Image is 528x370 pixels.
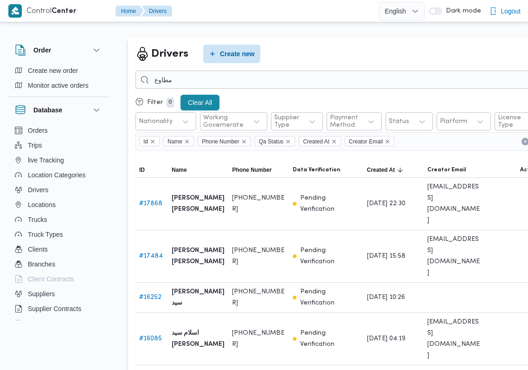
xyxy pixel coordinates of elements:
button: Phone Number [228,162,289,177]
span: Client Contracts [28,273,74,285]
a: #16252 [139,294,161,300]
button: Created AtSorted in descending order [363,162,424,177]
span: [PHONE_NUMBER] [232,193,285,215]
h3: Order [33,45,51,56]
span: Phone Number [232,166,271,174]
p: Pending Verification [300,193,360,215]
span: [EMAIL_ADDRESS][DOMAIN_NAME] [427,234,480,279]
span: Qa Status [255,136,295,146]
button: Monitor active orders [11,78,106,93]
button: Location Categories [11,168,106,182]
p: 0 [167,97,174,108]
button: Create new order [11,63,106,78]
div: Working Governerate [203,114,244,129]
button: Remove Phone Number from selection in this group [241,139,247,144]
span: Creator Email [427,166,466,174]
h3: Database [33,104,62,116]
span: [DATE] 15:58 [367,251,406,262]
span: Create new [220,48,255,59]
span: [PHONE_NUMBER] [232,245,285,267]
a: #17484 [139,253,163,259]
div: Payment Method [330,114,358,129]
span: [EMAIL_ADDRESS][DOMAIN_NAME] [427,317,480,361]
button: Home [116,6,143,17]
button: Trips [11,138,106,153]
span: Created At [299,136,341,146]
button: Clients [11,242,106,257]
button: Remove Creator Email from selection in this group [385,139,390,144]
span: Logout [501,6,521,17]
span: Locations [28,199,56,210]
span: Trips [28,140,42,151]
span: Name [163,136,194,146]
p: Pending Verification [300,245,360,267]
b: [PERSON_NAME] [PERSON_NAME] [172,193,225,215]
button: Supplier Contracts [11,301,106,316]
span: Truck Types [28,229,63,240]
button: Database [15,104,102,116]
button: Devices [11,316,106,331]
button: Suppliers [11,286,106,301]
span: [PHONE_NUMBER] [232,286,285,309]
span: Name [167,136,182,147]
button: live Tracking [11,153,106,168]
p: Filter [147,99,163,106]
span: [DATE] 04:19 [367,333,406,344]
span: Drivers [28,184,48,195]
span: Orders [28,125,48,136]
div: License Type [498,114,521,129]
span: Created At [303,136,329,147]
div: Status [389,118,409,125]
svg: Sorted in descending order [397,166,404,174]
a: #17868 [139,201,162,207]
b: Center [52,8,77,15]
div: Nationality [139,118,173,125]
button: Order [15,45,102,56]
button: Remove Created At from selection in this group [331,139,337,144]
a: #16085 [139,336,162,342]
b: اسلام سيد [PERSON_NAME] [172,328,225,350]
span: Dark mode [442,7,481,15]
button: Drivers [142,6,172,17]
div: Order [7,63,109,97]
img: X8yXhbKr1z7QwAAAABJRU5ErkJggg== [8,4,22,18]
button: Branches [11,257,106,272]
b: [PERSON_NAME] [PERSON_NAME] [172,245,225,267]
span: Data Verification [293,166,340,174]
span: Trucks [28,214,47,225]
button: Client Contracts [11,272,106,286]
span: Created At; Sorted in descending order [367,166,395,174]
button: Drivers [11,182,106,197]
p: Pending Verification [300,286,360,309]
b: [PERSON_NAME] سيد [172,286,225,309]
button: Clear All [180,95,219,110]
span: Creator Email [349,136,383,147]
span: Id [139,136,160,146]
button: Trucks [11,212,106,227]
span: Clients [28,244,48,255]
span: Create new order [28,65,78,76]
button: Create new [203,45,260,63]
span: live Tracking [28,155,64,166]
button: Locations [11,197,106,212]
button: Remove Qa Status from selection in this group [285,139,291,144]
div: Platform [440,118,467,125]
h2: Drivers [151,46,188,62]
span: Location Categories [28,169,86,181]
span: ID [139,166,145,174]
div: Database [7,123,109,324]
span: Name [172,166,187,174]
span: Supplier Contracts [28,303,81,314]
div: Supplier Type [274,114,299,129]
button: Truck Types [11,227,106,242]
span: Creator Email [345,136,394,146]
button: Logout [486,2,524,20]
button: ID [135,162,168,177]
p: Pending Verification [300,328,360,350]
span: Id [143,136,148,147]
span: Phone Number [198,136,251,146]
span: Suppliers [28,288,55,299]
span: Monitor active orders [28,80,89,91]
button: Remove Id from selection in this group [150,139,155,144]
span: Devices [28,318,51,329]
